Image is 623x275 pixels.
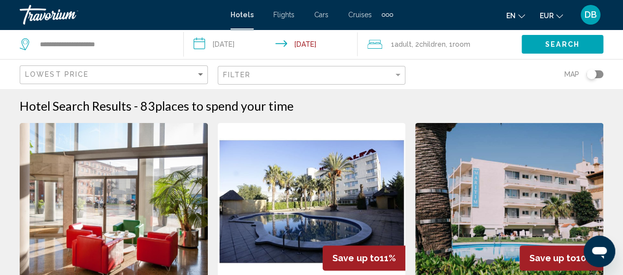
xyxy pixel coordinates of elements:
button: Check-in date: Oct 19, 2025 Check-out date: Oct 26, 2025 [184,30,358,59]
a: Cruises [348,11,372,19]
span: EUR [540,12,554,20]
span: Save up to [529,253,576,263]
span: Save up to [332,253,379,263]
span: Map [564,67,579,81]
span: Filter [223,71,251,79]
button: Change currency [540,8,563,23]
span: Lowest Price [25,70,89,78]
span: Children [419,40,446,48]
span: 1 [391,37,412,51]
div: 11% [323,245,405,271]
a: Flights [273,11,295,19]
div: 10% [520,245,603,271]
button: Extra navigation items [382,7,393,23]
button: Filter [218,65,406,86]
span: Adult [394,40,412,48]
span: DB [585,10,597,20]
button: Search [522,35,603,53]
a: Travorium [20,5,221,25]
button: Toggle map [579,70,603,79]
span: Room [453,40,470,48]
button: Change language [506,8,525,23]
a: Hotels [230,11,254,19]
h2: 83 [140,98,294,113]
a: Cars [314,11,328,19]
iframe: Bouton de lancement de la fenêtre de messagerie [584,236,615,267]
span: - [134,98,138,113]
button: Travelers: 1 adult, 2 children [358,30,522,59]
span: places to spend your time [155,98,294,113]
button: User Menu [578,4,603,25]
h1: Hotel Search Results [20,98,131,113]
span: , 1 [446,37,470,51]
span: Search [545,41,580,49]
span: , 2 [412,37,446,51]
mat-select: Sort by [25,71,205,79]
span: en [506,12,516,20]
